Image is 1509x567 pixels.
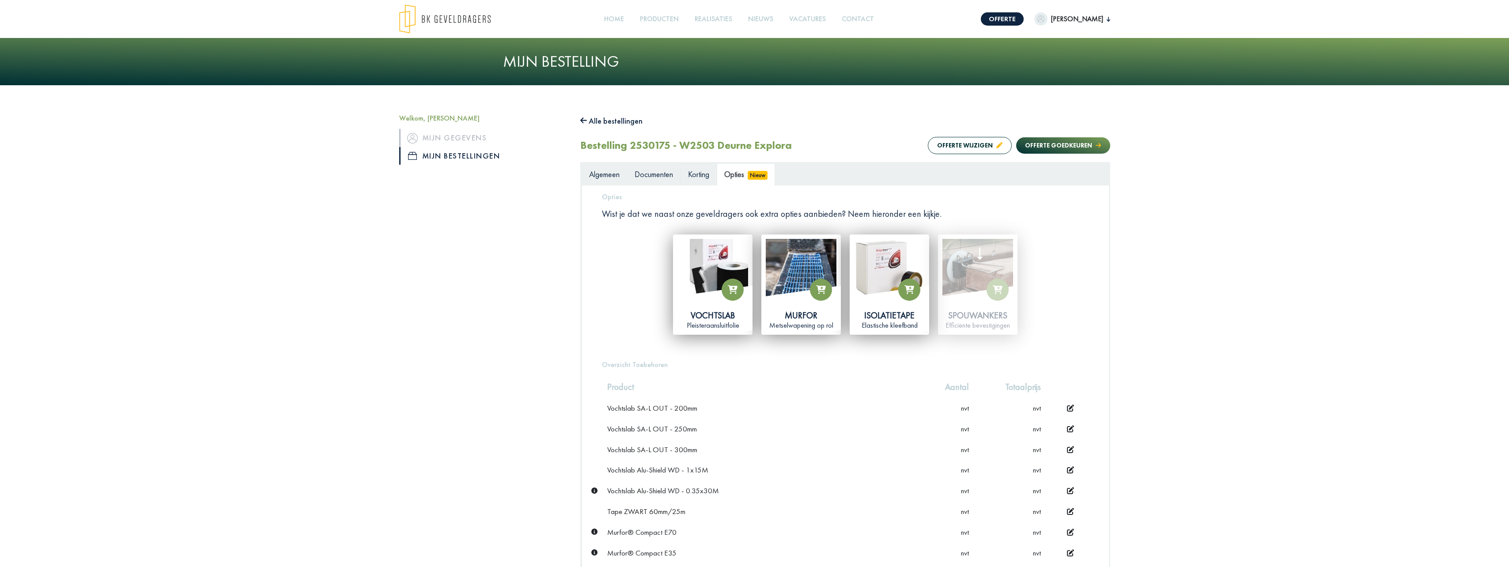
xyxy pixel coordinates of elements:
img: icon [408,152,417,160]
span: Documenten [635,169,673,179]
a: iconMijn gegevens [399,129,567,147]
img: vochtslab.jpg [677,239,748,310]
a: Home [601,9,628,29]
span: nvt [961,403,969,413]
div: Vochtslab SA-L OUT - 200mm [607,403,916,413]
img: isolatietape.jpg [854,239,925,310]
a: Nieuws [745,9,777,29]
td: nvt [974,419,1046,439]
div: Vochtslab SA-L OUT - 250mm [607,424,916,434]
h1: Mijn bestelling [503,52,1006,71]
h5: Overzicht Toebehoren [602,360,1089,369]
button: [PERSON_NAME] [1034,12,1110,26]
span: Nieuw [748,171,768,180]
img: dummypic.png [1034,12,1048,26]
span: nvt [961,465,969,475]
button: Offerte goedkeuren [1016,137,1110,154]
div: Elastische kleefband [854,321,925,330]
img: murfor.jpg [766,239,836,310]
div: Murfor® Compact E35 [607,548,916,558]
td: nvt [974,522,1046,543]
span: nvt [961,548,969,558]
h5: Welkom, [PERSON_NAME] [399,114,567,122]
span: nvt [961,445,969,454]
span: nvt [961,527,969,537]
td: nvt [974,543,1046,563]
a: Vacatures [786,9,829,29]
div: Vochtslab Alu-Shield WD - 0.35x30M [607,486,916,495]
td: nvt [974,460,1046,480]
span: Opties [724,169,744,179]
th: Product [602,376,921,398]
p: Wist je dat we naast onze geveldragers ook extra opties aanbieden? Neem hieronder een kijkje. [602,208,1089,219]
a: Realisaties [691,9,736,29]
span: nvt [961,507,969,516]
a: Offerte [981,12,1024,26]
span: nvt [961,424,969,434]
a: Producten [636,9,682,29]
th: Aantal [921,376,974,398]
ul: Tabs [582,163,1109,185]
div: Vochtslab SA-L OUT - 300mm [607,445,916,454]
th: Totaalprijs [974,376,1046,398]
a: iconMijn bestellingen [399,147,567,165]
a: Contact [838,9,877,29]
div: Murfor [766,310,836,321]
img: logo [399,4,491,34]
span: nvt [961,486,969,495]
td: nvt [974,398,1046,419]
img: icon [407,133,418,144]
div: Tape ZWART 60mm/25m [607,507,916,516]
td: nvt [974,480,1046,501]
button: Offerte wijzigen [928,137,1012,154]
span: Korting [688,169,709,179]
td: nvt [974,501,1046,522]
td: nvt [974,439,1046,460]
span: [PERSON_NAME] [1048,14,1107,24]
h5: Opties [602,193,1089,201]
div: Vochtslab Alu-Shield WD - 1x15M [607,465,916,475]
button: Alle bestellingen [580,114,643,128]
div: Pleisteraansluitfolie [677,321,748,330]
div: Metselwapening op rol [766,321,836,330]
span: Algemeen [589,169,620,179]
h2: Bestelling 2530175 - W2503 Deurne Explora [580,139,792,152]
div: Murfor® Compact E70 [607,527,916,537]
div: Vochtslab [677,310,748,321]
div: Isolatietape [854,310,925,321]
